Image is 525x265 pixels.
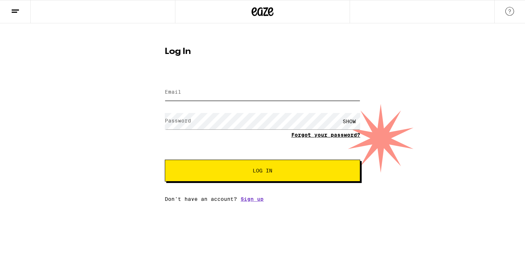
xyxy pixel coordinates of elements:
a: Sign up [241,196,264,202]
label: Password [165,118,191,124]
h1: Log In [165,47,360,56]
div: SHOW [338,113,360,129]
span: Hi. Need any help? [4,5,52,11]
a: Forgot your password? [291,132,360,138]
label: Email [165,89,181,95]
div: Don't have an account? [165,196,360,202]
span: Log In [253,168,272,173]
button: Log In [165,160,360,182]
input: Email [165,84,360,101]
